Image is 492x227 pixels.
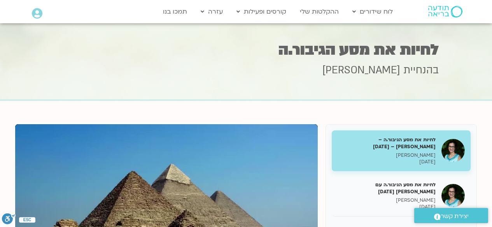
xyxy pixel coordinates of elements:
[441,139,465,162] img: לחיות את מסע הגיבור.ה – תמר לינצבסקי – 30/1/25
[338,152,436,159] p: [PERSON_NAME]
[338,197,436,204] p: [PERSON_NAME]
[414,208,488,223] a: יצירת קשר
[338,136,436,150] h5: לחיות את מסע הגיבור.ה – [PERSON_NAME] – [DATE]
[403,63,439,77] span: בהנחיית
[348,4,397,19] a: לוח שידורים
[441,184,465,207] img: לחיות את מסע הגיבור.ה עם תמר לינצבסקי 04/02/25
[197,4,227,19] a: עזרה
[54,42,439,57] h1: לחיות את מסע הגיבור.ה
[338,204,436,210] p: [DATE]
[441,211,469,222] span: יצירת קשר
[428,6,462,17] img: תודעה בריאה
[233,4,290,19] a: קורסים ופעילות
[338,159,436,165] p: [DATE]
[159,4,191,19] a: תמכו בנו
[296,4,343,19] a: ההקלטות שלי
[338,181,436,195] h5: לחיות את מסע הגיבור.ה עם [PERSON_NAME] [DATE]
